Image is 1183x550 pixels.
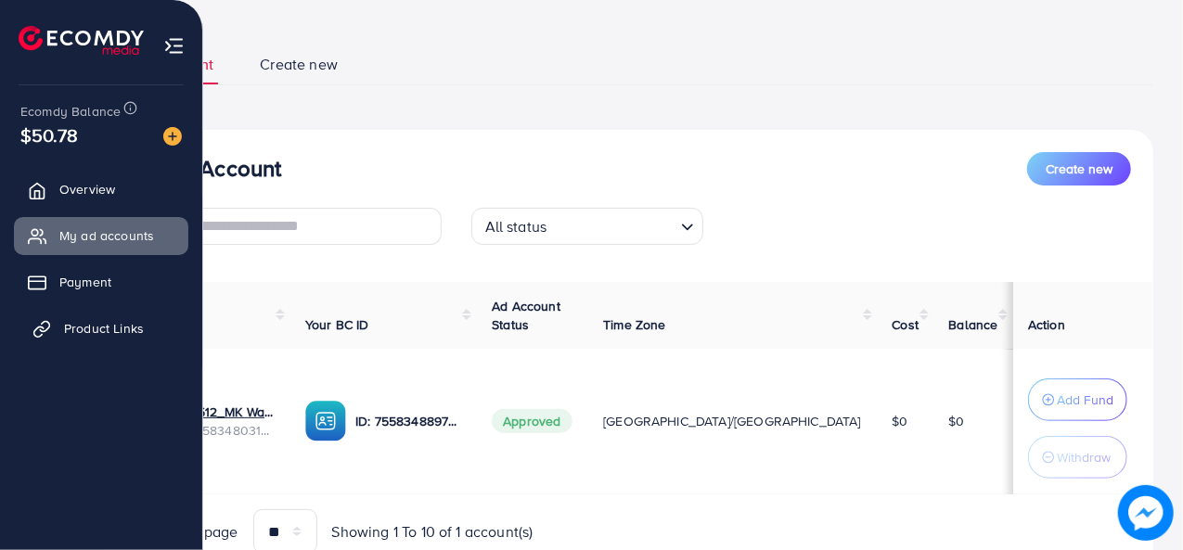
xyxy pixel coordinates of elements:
[471,208,703,245] div: Search for option
[603,412,861,430] span: [GEOGRAPHIC_DATA]/[GEOGRAPHIC_DATA]
[1057,446,1111,468] p: Withdraw
[893,315,919,334] span: Cost
[305,315,369,334] span: Your BC ID
[126,155,281,182] h3: List Ad Account
[355,410,462,432] p: ID: 7558348897052262401
[1122,489,1169,536] img: image
[59,180,115,198] span: Overview
[169,403,276,421] a: 1033512_MK Watches_1759815306045
[492,297,560,334] span: Ad Account Status
[14,263,188,301] a: Payment
[163,35,185,57] img: menu
[552,210,673,240] input: Search for option
[1057,389,1113,411] p: Add Fund
[1027,152,1131,185] button: Create new
[305,401,346,441] img: ic-ba-acc.ded83a64.svg
[332,521,534,543] span: Showing 1 To 10 of 1 account(s)
[19,26,144,55] img: logo
[20,122,78,148] span: $50.78
[59,226,154,245] span: My ad accounts
[1028,378,1127,421] button: Add Fund
[893,412,908,430] span: $0
[14,217,188,254] a: My ad accounts
[1028,436,1127,479] button: Withdraw
[14,310,188,347] a: Product Links
[169,403,276,441] div: <span class='underline'>1033512_MK Watches_1759815306045</span></br>7558348031484149778
[1046,160,1112,178] span: Create new
[949,315,998,334] span: Balance
[169,421,276,440] span: ID: 7558348031484149778
[492,409,572,433] span: Approved
[1028,315,1065,334] span: Action
[59,273,111,291] span: Payment
[64,319,144,338] span: Product Links
[20,102,121,121] span: Ecomdy Balance
[949,412,965,430] span: $0
[260,54,338,75] span: Create new
[14,171,188,208] a: Overview
[482,213,551,240] span: All status
[163,127,182,146] img: image
[603,315,665,334] span: Time Zone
